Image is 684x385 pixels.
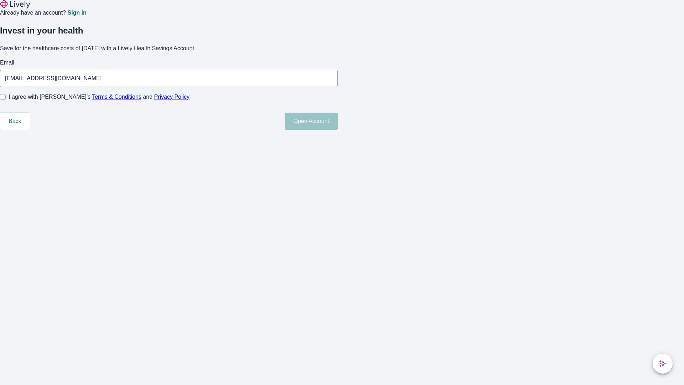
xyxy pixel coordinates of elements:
button: chat [653,354,673,374]
a: Privacy Policy [154,94,190,100]
span: I agree with [PERSON_NAME]’s and [9,93,190,101]
svg: Lively AI Assistant [659,360,666,367]
a: Terms & Conditions [92,94,141,100]
a: Sign in [67,10,86,16]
